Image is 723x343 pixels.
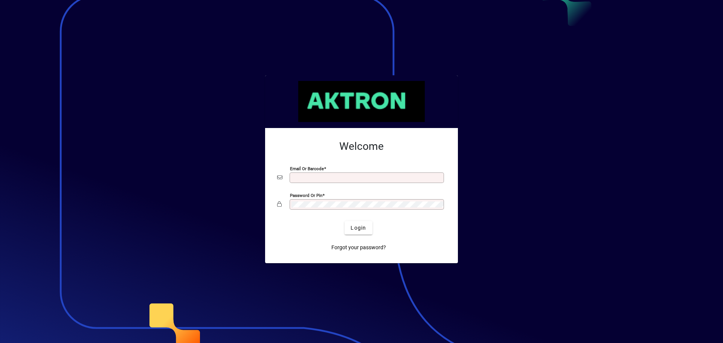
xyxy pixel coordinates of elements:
span: Forgot your password? [331,244,386,252]
h2: Welcome [277,140,446,153]
mat-label: Email or Barcode [290,166,324,171]
mat-label: Password or Pin [290,193,322,198]
span: Login [351,224,366,232]
button: Login [345,221,372,235]
a: Forgot your password? [328,241,389,254]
